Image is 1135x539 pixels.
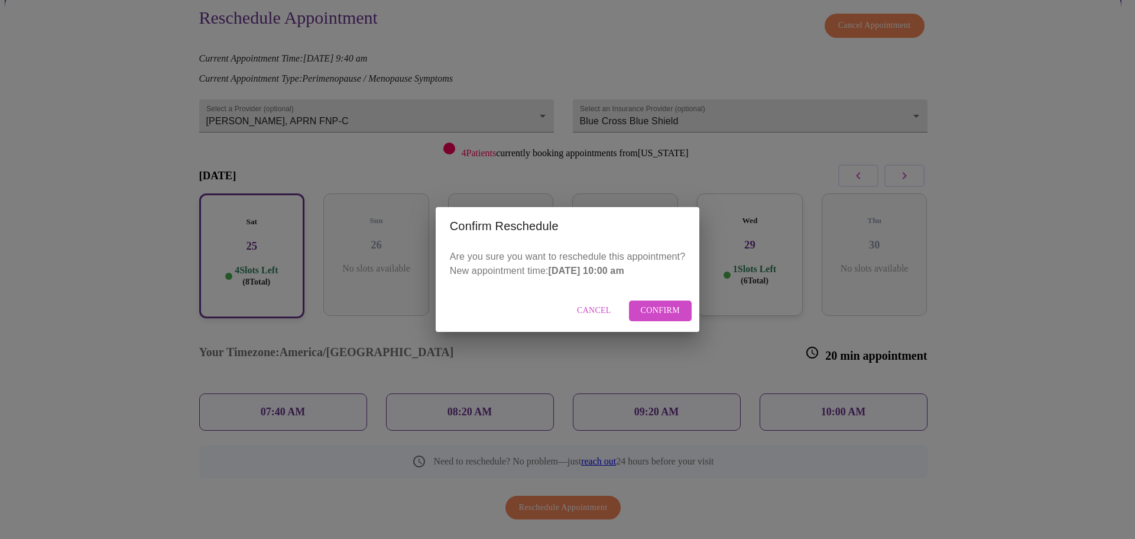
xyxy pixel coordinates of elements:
[641,304,680,318] span: Confirm
[577,304,611,318] span: Cancel
[565,301,623,321] button: Cancel
[450,250,685,278] p: Are you sure you want to reschedule this appointment? New appointment time:
[629,301,692,321] button: Confirm
[549,266,624,276] strong: [DATE] 10:00 am
[450,217,685,235] h2: Confirm Reschedule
